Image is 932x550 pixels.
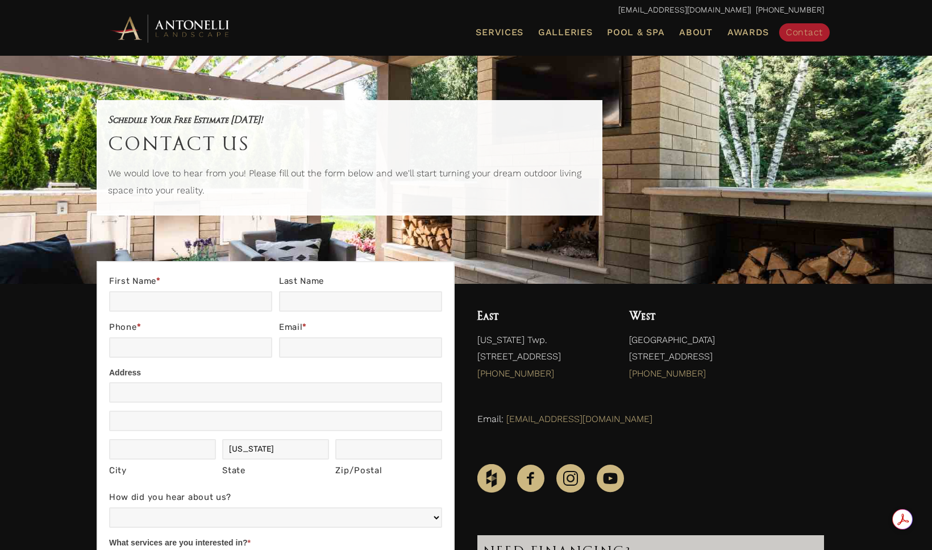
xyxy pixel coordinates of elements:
[679,28,713,37] span: About
[618,5,750,14] a: [EMAIL_ADDRESS][DOMAIN_NAME]
[109,274,272,291] label: First Name
[108,127,591,159] h1: Contact Us
[629,332,824,388] p: [GEOGRAPHIC_DATA] [STREET_ADDRESS]
[108,13,233,44] img: Antonelli Horizontal Logo
[109,366,442,382] div: Address
[723,25,773,40] a: Awards
[727,27,769,38] span: Awards
[477,332,606,388] p: [US_STATE] Twp. [STREET_ADDRESS]
[222,463,329,479] div: State
[779,23,830,42] a: Contact
[335,463,442,479] div: Zip/Postal
[607,27,664,38] span: Pool & Spa
[477,307,606,326] h4: East
[477,464,506,493] img: Houzz
[108,3,824,18] p: | [PHONE_NUMBER]
[786,27,823,38] span: Contact
[476,28,523,37] span: Services
[629,368,706,379] a: [PHONE_NUMBER]
[506,413,652,424] a: [EMAIL_ADDRESS][DOMAIN_NAME]
[108,165,591,204] p: We would love to hear from you! Please fill out the form below and we'll start turning your dream...
[629,307,824,326] h4: West
[109,320,272,337] label: Phone
[538,27,592,38] span: Galleries
[477,413,504,424] span: Email:
[222,439,329,460] input: Michigan
[109,490,442,507] label: How did you hear about us?
[534,25,597,40] a: Galleries
[279,320,442,337] label: Email
[477,368,554,379] a: [PHONE_NUMBER]
[279,274,442,291] label: Last Name
[109,463,216,479] div: City
[471,25,528,40] a: Services
[675,25,717,40] a: About
[602,25,669,40] a: Pool & Spa
[108,111,591,127] h5: Schedule Your Free Estimate [DATE]!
